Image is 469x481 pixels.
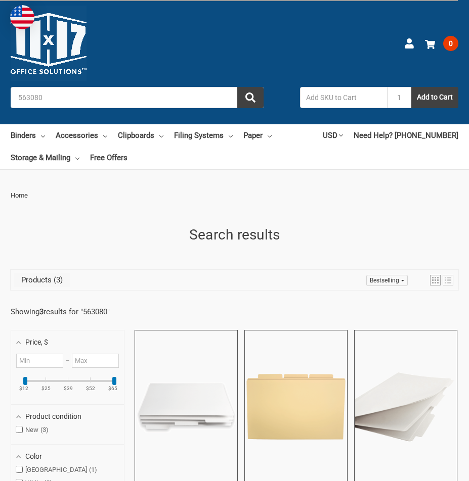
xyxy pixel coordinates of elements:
a: 0 [425,30,458,57]
h1: Search results [11,224,458,246]
a: Storage & Mailing [11,147,79,169]
a: Paper [243,124,272,147]
a: Accessories [56,124,107,147]
span: , $ [41,338,48,346]
input: Maximum value [72,354,119,368]
a: View list mode [443,275,453,285]
div: Showing results for " " [11,307,132,316]
input: Search by keyword, brand or SKU [11,87,264,108]
span: 3 [52,275,63,284]
ins: $25 [35,386,57,391]
a: Free Offers [90,147,127,169]
span: Home [11,191,28,199]
input: Add SKU to Cart [300,87,387,108]
span: 0 [443,36,458,51]
span: [GEOGRAPHIC_DATA] [16,466,97,474]
input: Minimum value [16,354,63,368]
button: Add to Cart [411,87,458,108]
span: 3 [40,426,49,434]
a: USD [323,124,343,147]
a: Need Help? [PHONE_NUMBER] [354,124,458,147]
ins: $39 [58,386,79,391]
img: duty and tax information for United States [10,5,34,29]
a: 563080 [83,307,107,316]
ins: $52 [80,386,101,391]
a: View Products Tab [14,273,70,287]
a: View grid mode [430,275,441,285]
a: Sort options [366,275,408,286]
span: New [16,426,49,434]
span: – [63,357,71,364]
span: Price [25,338,48,346]
img: 11x17.com [11,6,87,81]
a: Binders [11,124,45,147]
b: 3 [39,307,44,316]
span: Product condition [25,412,81,420]
ins: $65 [102,386,123,391]
span: Color [25,452,42,460]
a: Clipboards [118,124,163,147]
span: 1 [89,466,97,473]
a: Filing Systems [174,124,233,147]
span: Bestselling [370,277,399,284]
ins: $12 [13,386,34,391]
